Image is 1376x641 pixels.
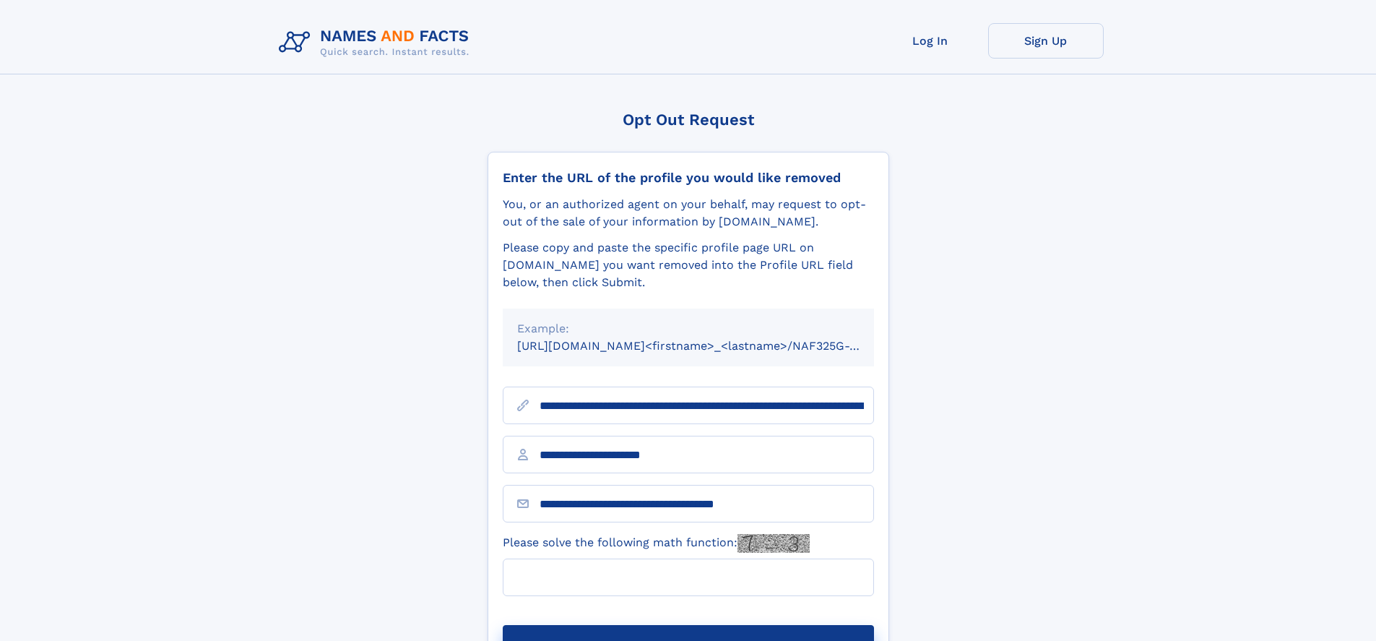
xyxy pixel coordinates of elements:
a: Log In [873,23,988,59]
small: [URL][DOMAIN_NAME]<firstname>_<lastname>/NAF325G-xxxxxxxx [517,339,901,353]
div: Enter the URL of the profile you would like removed [503,170,874,186]
label: Please solve the following math function: [503,534,810,553]
div: Example: [517,320,860,337]
div: Please copy and paste the specific profile page URL on [DOMAIN_NAME] you want removed into the Pr... [503,239,874,291]
a: Sign Up [988,23,1104,59]
div: Opt Out Request [488,111,889,129]
div: You, or an authorized agent on your behalf, may request to opt-out of the sale of your informatio... [503,196,874,231]
img: Logo Names and Facts [273,23,481,62]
